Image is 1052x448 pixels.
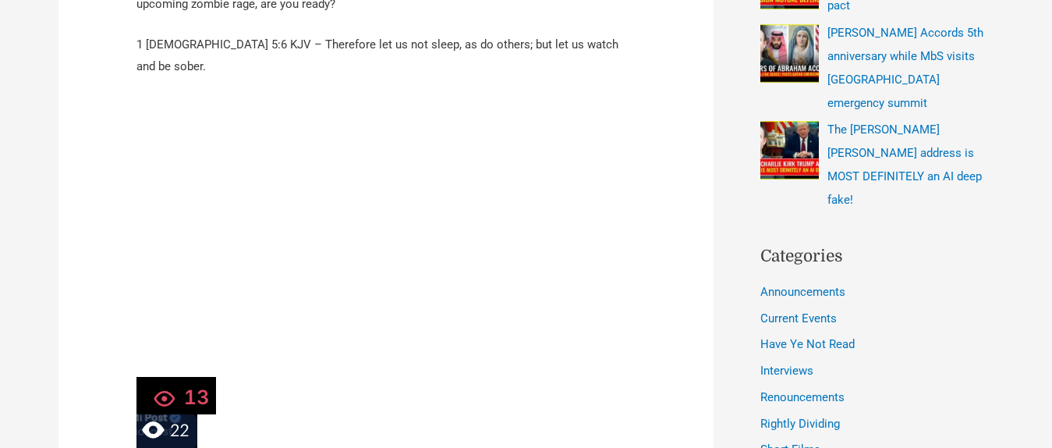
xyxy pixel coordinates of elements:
[760,311,837,325] a: Current Events
[760,390,845,404] a: Renouncements
[760,417,840,431] a: Rightly Dividing
[136,34,636,78] p: 1 [DEMOGRAPHIC_DATA] 5:6 KJV – Therefore let us not sleep, as do others; but let us watch and be ...
[136,96,636,377] iframe: 2025-09-19 21-05-57
[760,285,845,299] a: Announcements
[760,337,855,351] a: Have Ye Not Read
[827,26,983,110] a: [PERSON_NAME] Accords 5th anniversary while MbS visits [GEOGRAPHIC_DATA] emergency summit
[760,244,994,269] h2: Categories
[760,364,813,378] a: Interviews
[827,123,982,207] a: The [PERSON_NAME] [PERSON_NAME] address is MOST DEFINITELY an AI deep fake!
